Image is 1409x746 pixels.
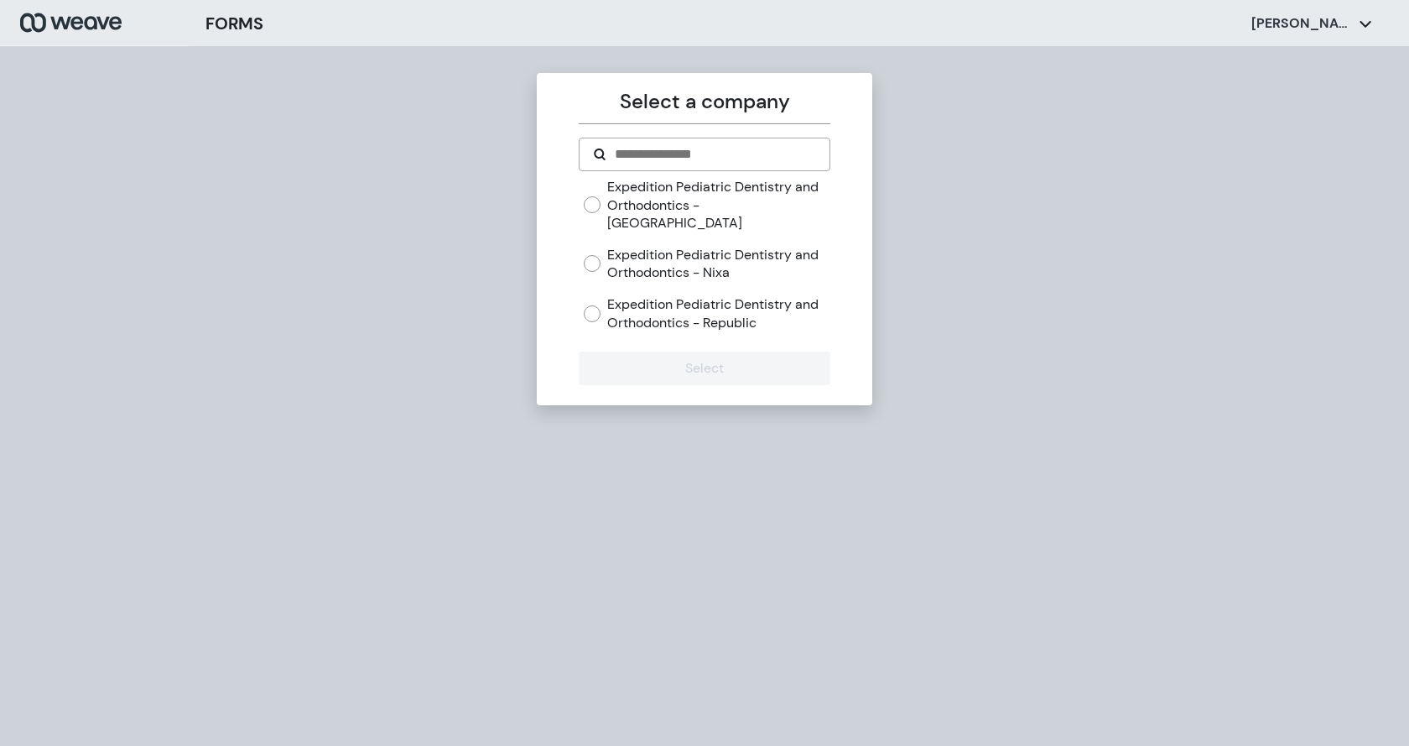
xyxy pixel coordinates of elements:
[579,86,829,117] p: Select a company
[579,352,829,385] button: Select
[205,11,263,36] h3: FORMS
[607,295,829,331] label: Expedition Pediatric Dentistry and Orthodontics - Republic
[607,178,829,232] label: Expedition Pediatric Dentistry and Orthodontics - [GEOGRAPHIC_DATA]
[1251,14,1352,33] p: [PERSON_NAME]
[613,144,815,164] input: Search
[607,246,829,282] label: Expedition Pediatric Dentistry and Orthodontics - Nixa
